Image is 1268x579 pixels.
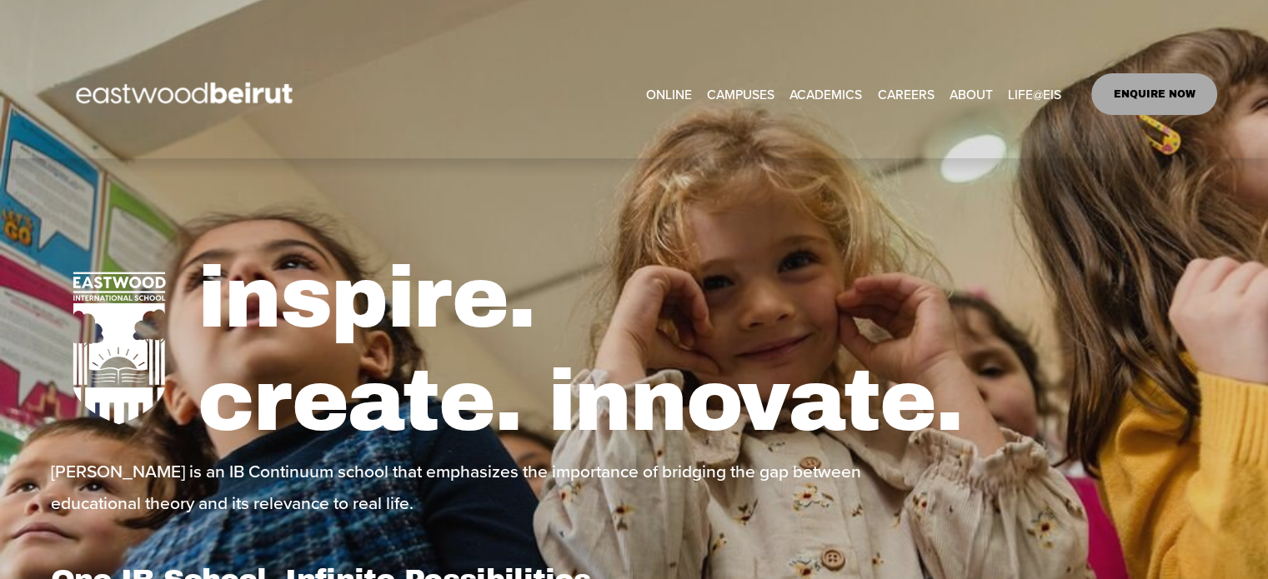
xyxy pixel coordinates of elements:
[51,455,875,518] p: [PERSON_NAME] is an IB Continuum school that emphasizes the importance of bridging the gap betwee...
[198,247,1217,453] h1: inspire. create. innovate.
[789,82,862,106] span: ACADEMICS
[1091,73,1217,115] a: ENQUIRE NOW
[950,82,993,106] span: ABOUT
[1008,81,1061,107] a: folder dropdown
[707,81,774,107] a: folder dropdown
[877,81,934,107] a: CAREERS
[950,81,993,107] a: folder dropdown
[646,81,692,107] a: ONLINE
[707,82,774,106] span: CAMPUSES
[51,52,323,137] img: EastwoodIS Global Site
[1008,82,1061,106] span: LIFE@EIS
[789,81,862,107] a: folder dropdown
